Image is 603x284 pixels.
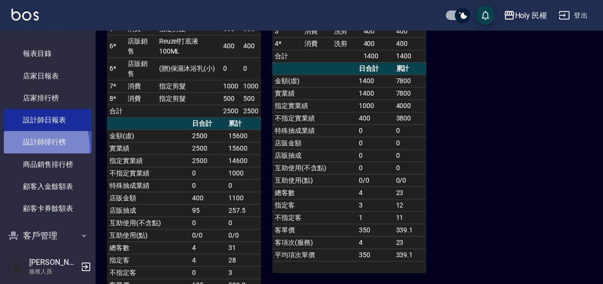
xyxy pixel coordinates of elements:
[221,80,241,92] td: 1000
[190,204,226,217] td: 95
[4,43,92,65] a: 報表目錄
[356,249,394,261] td: 350
[190,118,226,130] th: 日合計
[107,154,190,167] td: 指定實業績
[302,37,332,50] td: 消費
[394,249,427,261] td: 339.1
[4,153,92,175] a: 商品銷售排行榜
[332,25,361,37] td: 洗剪
[157,57,221,80] td: (贈)保濕沐浴乳(小)
[226,217,261,229] td: 0
[272,249,356,261] td: 平均項次單價
[394,174,427,186] td: 0/0
[190,167,226,179] td: 0
[394,25,426,37] td: 400
[272,63,426,262] table: a dense table
[4,175,92,197] a: 顧客入金餘額表
[272,99,356,112] td: 指定實業績
[272,87,356,99] td: 實業績
[8,257,27,276] img: Person
[394,211,427,224] td: 11
[29,267,78,276] p: 服務人員
[302,25,332,37] td: 消費
[226,192,261,204] td: 1100
[500,6,551,25] button: Holy 民權
[272,186,356,199] td: 總客數
[356,137,394,149] td: 0
[241,80,261,92] td: 1000
[107,217,190,229] td: 互助使用(不含點)
[394,124,427,137] td: 0
[226,179,261,192] td: 0
[394,186,427,199] td: 23
[107,192,190,204] td: 店販金額
[107,105,125,117] td: 合計
[157,80,221,92] td: 指定剪髮
[394,87,427,99] td: 7800
[107,167,190,179] td: 不指定實業績
[190,229,226,241] td: 0/0
[226,254,261,266] td: 28
[4,197,92,219] a: 顧客卡券餘額表
[272,124,356,137] td: 特殊抽成業績
[4,109,92,131] a: 設計師日報表
[356,211,394,224] td: 1
[356,186,394,199] td: 4
[241,92,261,105] td: 500
[226,130,261,142] td: 15600
[361,50,394,62] td: 1400
[107,254,190,266] td: 指定客
[226,204,261,217] td: 257.5
[394,112,427,124] td: 3800
[107,266,190,279] td: 不指定客
[226,118,261,130] th: 累計
[394,162,427,174] td: 0
[221,92,241,105] td: 500
[361,25,394,37] td: 400
[356,124,394,137] td: 0
[394,75,427,87] td: 7800
[275,27,279,35] a: 3
[272,199,356,211] td: 指定客
[356,75,394,87] td: 1400
[226,142,261,154] td: 15600
[107,204,190,217] td: 店販抽成
[11,9,39,21] img: Logo
[190,241,226,254] td: 4
[190,254,226,266] td: 4
[356,224,394,236] td: 350
[226,241,261,254] td: 31
[241,35,261,57] td: 400
[356,112,394,124] td: 400
[4,87,92,109] a: 店家排行榜
[555,7,592,24] button: 登出
[394,37,426,50] td: 400
[356,87,394,99] td: 1400
[394,199,427,211] td: 12
[394,149,427,162] td: 0
[125,57,157,80] td: 店販銷售
[226,167,261,179] td: 1000
[356,162,394,174] td: 0
[356,174,394,186] td: 0/0
[190,192,226,204] td: 400
[394,224,427,236] td: 339.1
[157,35,221,57] td: Reuzel打底液100ML
[356,236,394,249] td: 4
[107,241,190,254] td: 總客數
[356,149,394,162] td: 0
[394,63,427,75] th: 累計
[394,137,427,149] td: 0
[125,92,157,105] td: 消費
[125,35,157,57] td: 店販銷售
[190,142,226,154] td: 2500
[272,149,356,162] td: 店販抽成
[272,50,302,62] td: 合計
[221,57,241,80] td: 0
[107,179,190,192] td: 特殊抽成業績
[4,65,92,87] a: 店家日報表
[107,130,190,142] td: 金額(虛)
[190,266,226,279] td: 0
[356,63,394,75] th: 日合計
[394,99,427,112] td: 4000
